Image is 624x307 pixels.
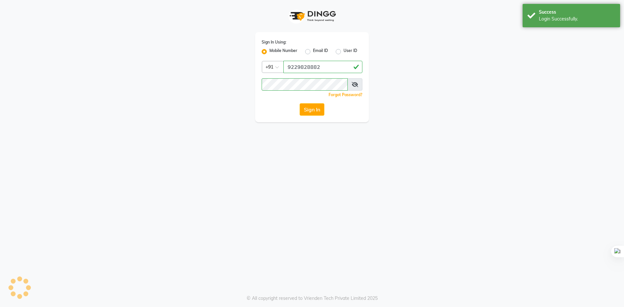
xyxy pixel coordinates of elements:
button: Sign In [300,103,324,116]
input: Username [262,78,348,91]
img: logo1.svg [286,6,338,26]
label: Mobile Number [269,48,297,56]
div: Login Successfully. [539,16,615,22]
label: Email ID [313,48,328,56]
label: User ID [344,48,357,56]
input: Username [283,61,362,73]
label: Sign In Using: [262,39,286,45]
div: Success [539,9,615,16]
a: Forgot Password? [329,92,362,97]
